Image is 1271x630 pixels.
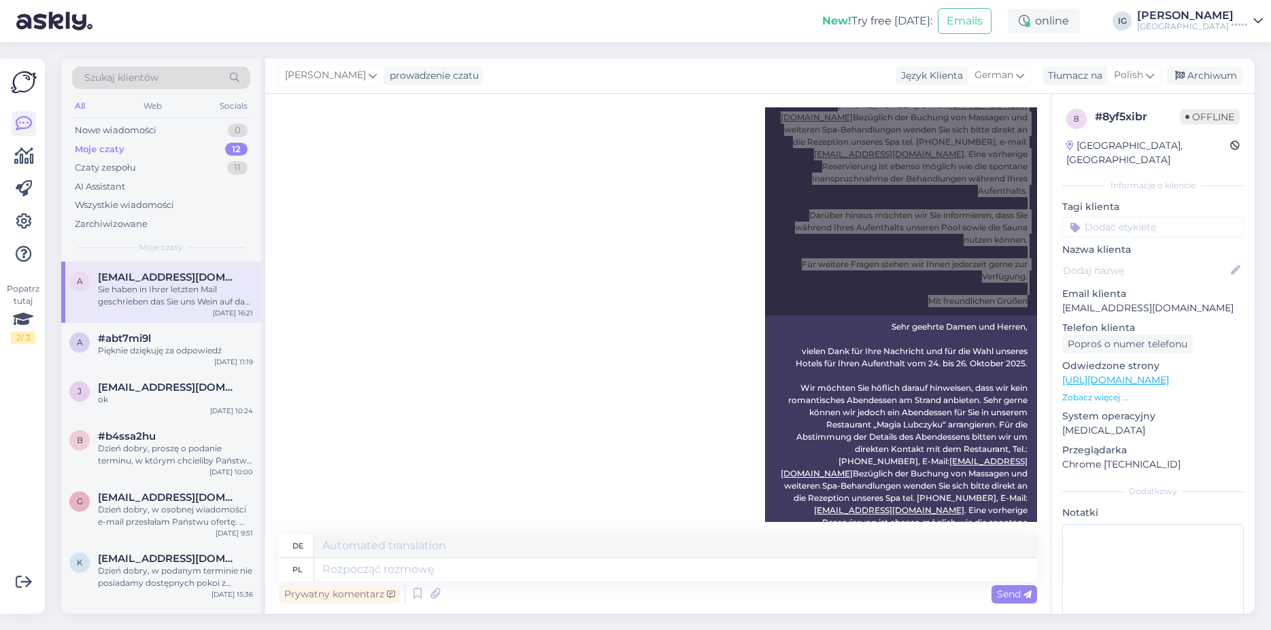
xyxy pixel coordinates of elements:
div: 2 / 3 [11,332,35,344]
div: [DATE] 9:51 [216,528,253,538]
div: Dzień dobry, proszę o podanie terminu, w którym chcieliby Państwo nas odwiedzić, jak i ilości osó... [98,442,253,467]
div: prowadzenie czatu [384,69,479,83]
span: [PERSON_NAME] [285,68,366,83]
div: Prywatny komentarz [279,585,401,603]
div: 11 [227,161,248,175]
div: [DATE] 10:00 [209,467,253,477]
div: Archiwum [1167,67,1242,85]
div: de [292,534,303,557]
div: Nowe wiadomości [75,124,156,137]
div: 0 [228,124,248,137]
div: Dzień dobry, w osobnej wiadomości e-mail przesłałam Państwu ofertę. W przypadku pytań pozostaję d... [98,504,253,528]
div: Wszystkie wiadomości [75,198,174,212]
div: Język Klienta [896,69,963,83]
div: Web [141,97,165,115]
span: #abt7mi9l [98,332,151,345]
p: System operacyjny [1062,409,1244,423]
input: Dodać etykietę [1062,217,1244,237]
span: j [78,386,82,396]
div: [DATE] 15:36 [211,589,253,599]
span: Offline [1180,109,1240,124]
div: online [1008,9,1080,33]
span: a [77,337,83,347]
div: Pięknie dziękuję za odpowiedź [98,345,253,357]
div: Moje czaty [75,143,124,156]
p: Notatki [1062,506,1244,520]
div: IG [1113,12,1132,31]
p: [EMAIL_ADDRESS][DOMAIN_NAME] [1062,301,1244,315]
div: # 8yf5xibr [1095,109,1180,125]
div: Informacje o kliencie [1062,179,1244,192]
div: Tłumacz na [1043,69,1102,83]
div: Dodatkowy [1062,485,1244,497]
p: Nazwa klienta [1062,243,1244,257]
div: Dzień dobry, w podanym terminie nie posiadamy dostępnych pokoi z widokiem na morze. Mogę zapropon... [98,565,253,589]
p: Telefon klienta [1062,321,1244,335]
span: krystynakwietniewska@o2.pl [98,553,239,565]
div: Popatrz tutaj [11,283,35,344]
div: Socials [217,97,250,115]
p: Zobacz więcej ... [1062,391,1244,404]
div: [DATE] 10:24 [210,406,253,416]
div: pl [292,558,303,581]
span: Send [997,588,1032,600]
div: Zarchiwizowane [75,217,148,231]
img: Askly Logo [11,69,37,95]
a: [EMAIL_ADDRESS][DOMAIN_NAME] [814,505,964,515]
div: [DATE] 11:19 [214,357,253,367]
div: AI Assistant [75,180,125,194]
p: [MEDICAL_DATA] [1062,423,1244,438]
span: Polish [1114,68,1143,83]
p: Przeglądarka [1062,443,1244,457]
span: appeltsteve@web.de [98,271,239,283]
div: 12 [225,143,248,156]
div: ok [98,393,253,406]
span: German [975,68,1013,83]
p: Email klienta [1062,287,1244,301]
span: k [77,557,83,567]
a: [EMAIL_ADDRESS][DOMAIN_NAME] [814,149,964,159]
span: goofy18@onet.eu [98,491,239,504]
span: Szukaj klientów [84,71,158,85]
p: Tagi klienta [1062,200,1244,214]
div: Poproś o numer telefonu [1062,335,1193,353]
div: [GEOGRAPHIC_DATA], [GEOGRAPHIC_DATA] [1066,139,1230,167]
p: Chrome [TECHNICAL_ID] [1062,457,1244,472]
input: Dodaj nazwę [1063,263,1228,278]
div: [DATE] 16:21 [213,308,253,318]
span: jaroszbartosz1992@gmail.com [98,381,239,393]
span: Moje czaty [139,241,183,253]
div: Czaty zespołu [75,161,136,175]
a: [PERSON_NAME][GEOGRAPHIC_DATA] ***** [1137,10,1263,32]
span: a [77,276,83,286]
div: Sie haben in Ihrer letzten Mail geschrieben das Sie uns Wein auf das Zimmer stellen. Wir möchten ... [98,283,253,308]
button: Emails [938,8,992,34]
a: [URL][DOMAIN_NAME] [1062,374,1169,386]
span: #b4ssa2hu [98,430,156,442]
b: New! [822,14,851,27]
span: g [77,496,83,506]
span: b [77,435,83,445]
div: Try free [DATE]: [822,13,932,29]
span: 8 [1074,113,1079,124]
p: Odwiedzone strony [1062,359,1244,373]
div: All [72,97,88,115]
div: [PERSON_NAME] [1137,10,1248,21]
